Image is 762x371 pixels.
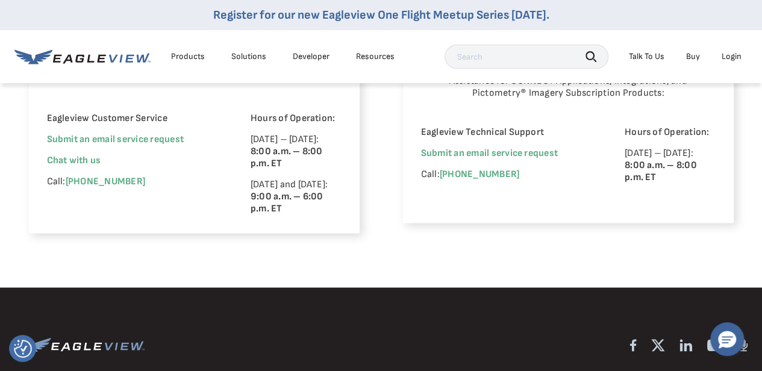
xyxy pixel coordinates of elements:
[251,146,323,169] strong: 8:00 a.m. – 8:00 p.m. ET
[421,126,592,139] p: Eagleview Technical Support
[47,134,184,145] a: Submit an email service request
[433,75,704,99] p: Assistance for CONNECT Applications, Integrations, and Pictometry® Imagery Subscription Products:
[213,8,549,22] a: Register for our new Eagleview One Flight Meetup Series [DATE].
[251,134,342,170] p: [DATE] – [DATE]:
[445,45,608,69] input: Search
[47,113,217,125] p: Eagleview Customer Service
[14,340,32,358] button: Consent Preferences
[14,340,32,358] img: Revisit consent button
[356,51,395,62] div: Resources
[231,51,266,62] div: Solutions
[710,322,744,356] button: Hello, have a question? Let’s chat.
[293,51,329,62] a: Developer
[47,155,101,166] span: Chat with us
[686,51,700,62] a: Buy
[625,148,716,184] p: [DATE] – [DATE]:
[625,160,697,183] strong: 8:00 a.m. – 8:00 p.m. ET
[251,113,342,125] p: Hours of Operation:
[421,148,558,159] a: Submit an email service request
[629,51,664,62] div: Talk To Us
[625,126,716,139] p: Hours of Operation:
[440,169,519,180] a: [PHONE_NUMBER]
[722,51,742,62] div: Login
[251,179,342,215] p: [DATE] and [DATE]:
[66,176,145,187] a: [PHONE_NUMBER]
[421,169,592,181] p: Call:
[251,191,323,214] strong: 9:00 a.m. – 6:00 p.m. ET
[47,176,217,188] p: Call:
[171,51,205,62] div: Products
